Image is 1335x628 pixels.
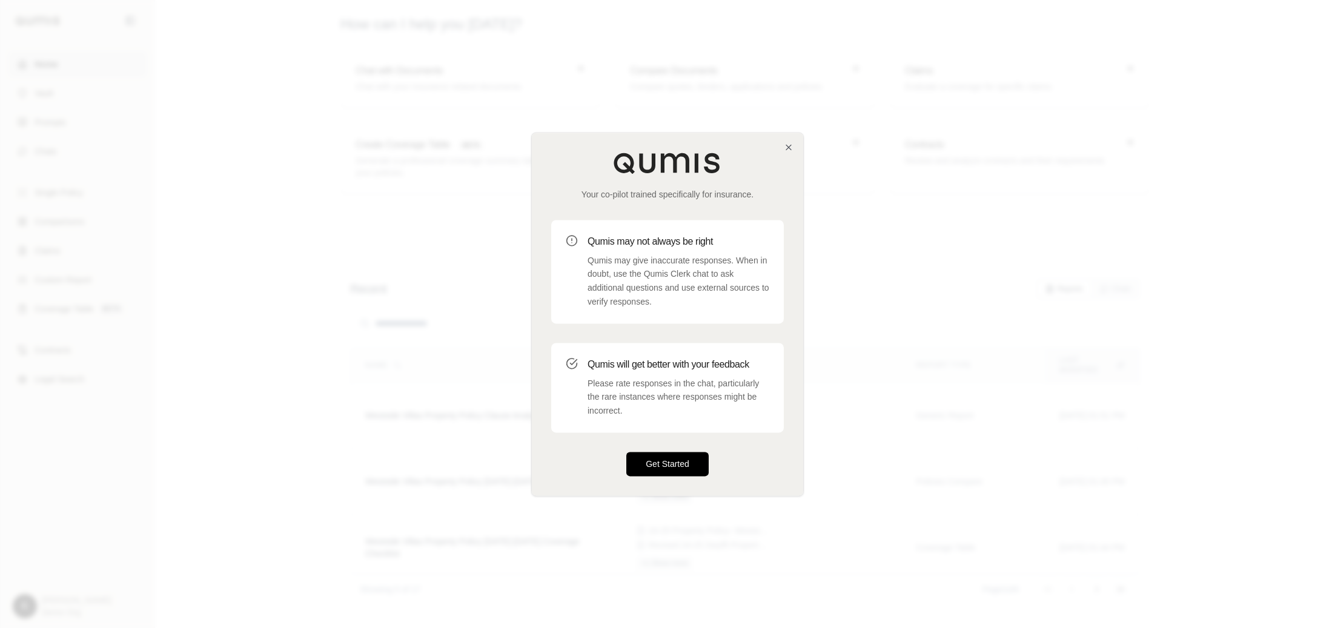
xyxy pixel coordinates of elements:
img: Qumis Logo [613,152,722,174]
p: Please rate responses in the chat, particularly the rare instances where responses might be incor... [588,377,769,418]
h3: Qumis may not always be right [588,234,769,249]
p: Qumis may give inaccurate responses. When in doubt, use the Qumis Clerk chat to ask additional qu... [588,254,769,309]
p: Your co-pilot trained specifically for insurance. [551,188,784,200]
h3: Qumis will get better with your feedback [588,357,769,372]
button: Get Started [626,452,709,476]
